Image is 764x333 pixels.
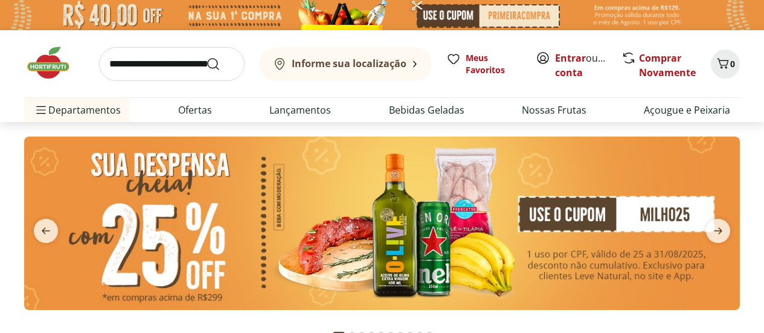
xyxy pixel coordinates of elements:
input: search [99,47,245,81]
a: Lançamentos [269,103,331,117]
b: Informe sua localização [292,57,406,70]
button: Submit Search [206,57,235,71]
span: 0 [730,58,735,70]
button: Informe sua localização [259,47,432,81]
a: Criar conta [555,51,621,79]
span: Meus Favoritos [466,52,521,76]
button: previous [24,219,68,243]
button: Carrinho [711,50,740,79]
a: Comprar Novamente [639,51,696,79]
img: Hortifruti [24,45,85,81]
a: Ofertas [178,103,212,117]
a: Açougue e Peixaria [644,103,730,117]
img: cupom [24,137,740,310]
span: Departamentos [34,95,121,124]
a: Bebidas Geladas [389,103,464,117]
button: Menu [34,95,48,124]
a: Meus Favoritos [446,52,521,76]
a: Nossas Frutas [522,103,586,117]
button: next [696,219,740,243]
a: Entrar [555,51,586,65]
span: ou [555,51,609,80]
